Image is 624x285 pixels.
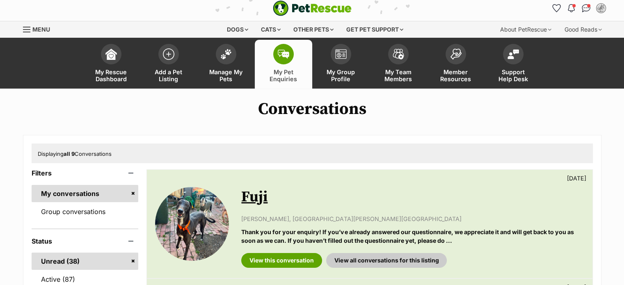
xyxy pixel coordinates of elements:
a: Member Resources [427,40,485,89]
img: logo-e224e6f780fb5917bec1dbf3a21bbac754714ae5b6737aabdf751b685950b380.svg [273,0,352,16]
p: Thank you for your enquiry! If you’ve already answered our questionnaire, we appreciate it and wi... [241,228,584,245]
a: My Pet Enquiries [255,40,312,89]
span: My Team Members [380,68,417,82]
p: [PERSON_NAME], [GEOGRAPHIC_DATA][PERSON_NAME][GEOGRAPHIC_DATA] [241,214,584,223]
span: Member Resources [437,68,474,82]
a: Unread (38) [32,253,139,270]
a: Conversations [580,2,593,15]
div: About PetRescue [494,21,557,38]
img: Fuji [155,187,229,261]
a: Favourites [550,2,563,15]
div: Get pet support [341,21,409,38]
span: My Rescue Dashboard [93,68,130,82]
img: dashboard-icon-eb2f2d2d3e046f16d808141f083e7271f6b2e854fb5c12c21221c1fb7104beca.svg [105,48,117,60]
a: Menu [23,21,56,36]
img: team-members-icon-5396bd8760b3fe7c0b43da4ab00e1e3bb1a5d9ba89233759b79545d2d3fc5d0d.svg [393,49,404,59]
img: help-desk-icon-fdf02630f3aa405de69fd3d07c3f3aa587a6932b1a1747fa1d2bba05be0121f9.svg [507,49,519,59]
strong: all 9 [64,150,75,157]
a: My Team Members [370,40,427,89]
button: My account [594,2,608,15]
img: chat-41dd97257d64d25036548639549fe6c8038ab92f7586957e7f3b1b290dea8141.svg [582,4,590,12]
div: Good Reads [559,21,608,38]
a: My conversations [32,185,139,202]
a: View this conversation [241,253,322,268]
img: pet-enquiries-icon-7e3ad2cf08bfb03b45e93fb7055b45f3efa6380592205ae92323e6603595dc1f.svg [278,50,289,59]
ul: Account quick links [550,2,608,15]
a: Add a Pet Listing [140,40,197,89]
a: PetRescue [273,0,352,16]
img: manage-my-pets-icon-02211641906a0b7f246fdf0571729dbe1e7629f14944591b6c1af311fb30b64b.svg [220,49,232,59]
header: Status [32,237,139,245]
span: Add a Pet Listing [150,68,187,82]
a: Support Help Desk [485,40,542,89]
span: My Pet Enquiries [265,68,302,82]
img: group-profile-icon-3fa3cf56718a62981997c0bc7e787c4b2cf8bcc04b72c1350f741eb67cf2f40e.svg [335,49,347,59]
span: My Group Profile [322,68,359,82]
img: Chel Haftka profile pic [597,4,605,12]
img: notifications-46538b983faf8c2785f20acdc204bb7945ddae34d4c08c2a6579f10ce5e182be.svg [568,4,574,12]
div: Cats [255,21,286,38]
img: member-resources-icon-8e73f808a243e03378d46382f2149f9095a855e16c252ad45f914b54edf8863c.svg [450,48,462,59]
a: View all conversations for this listing [326,253,447,268]
a: Group conversations [32,203,139,220]
span: Support Help Desk [495,68,532,82]
a: Fuji [241,188,267,206]
a: Manage My Pets [197,40,255,89]
div: Dogs [221,21,254,38]
a: My Rescue Dashboard [82,40,140,89]
span: Displaying Conversations [38,150,112,157]
p: [DATE] [567,174,586,182]
span: Menu [32,26,50,33]
div: Other pets [288,21,339,38]
header: Filters [32,169,139,177]
img: add-pet-listing-icon-0afa8454b4691262ce3f59096e99ab1cd57d4a30225e0717b998d2c9b9846f56.svg [163,48,174,60]
span: Manage My Pets [208,68,245,82]
button: Notifications [565,2,578,15]
a: My Group Profile [312,40,370,89]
